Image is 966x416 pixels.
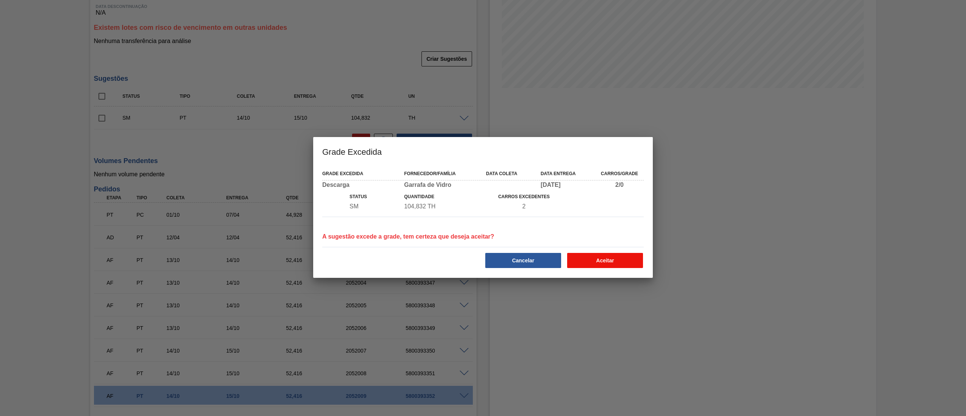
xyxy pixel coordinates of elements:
div: Data Entrega [541,169,589,178]
div: Garrafa de Vidro [404,182,480,188]
div: Status [349,192,398,201]
button: Aceitar [567,253,643,268]
div: Data coleta [486,169,535,178]
h3: Grade Excedida [313,137,653,166]
div: Grade Excedida [322,169,398,178]
div: [DATE] [541,182,589,188]
div: Quantidade [404,203,480,210]
div: Total de Carros Na Sugestão [486,203,562,210]
div: Fornecedor/Família [404,169,480,178]
div: Carros/Grade [595,169,644,178]
div: Status [349,203,398,210]
div: 2/0 [595,182,644,188]
div: A sugestão excede a grade, tem certeza que deseja aceitar? [319,222,497,240]
div: Carros Excedentes [486,192,562,201]
div: Descarga [322,182,398,188]
div: Quantidade [404,192,480,201]
button: Cancelar [485,253,561,268]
